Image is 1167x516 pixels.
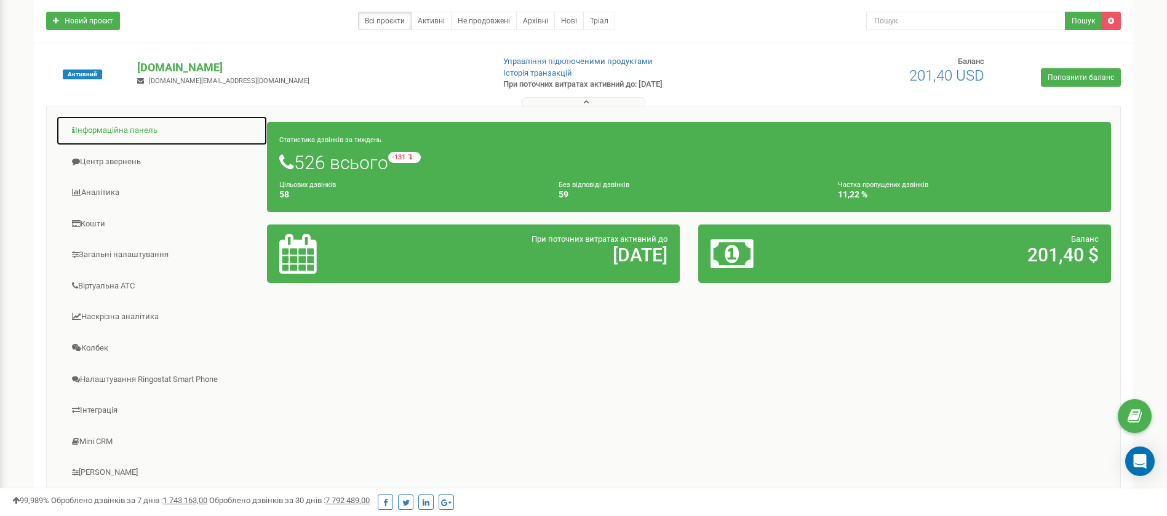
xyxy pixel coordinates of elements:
[411,12,452,30] a: Активні
[559,181,629,189] small: Без відповіді дзвінків
[56,365,268,395] a: Налаштування Ringostat Smart Phone
[279,190,540,199] h4: 58
[56,209,268,239] a: Кошти
[958,57,984,66] span: Баланс
[559,190,819,199] h4: 59
[838,181,928,189] small: Частка пропущених дзвінків
[1125,447,1155,476] div: Open Intercom Messenger
[12,496,49,505] span: 99,989%
[503,68,572,77] a: Історія транзакцій
[358,12,412,30] a: Всі проєкти
[415,245,667,265] h2: [DATE]
[325,496,370,505] u: 7 792 489,00
[56,178,268,208] a: Аналiтика
[846,245,1099,265] h2: 201,40 $
[56,427,268,457] a: Mini CRM
[63,69,102,79] span: Активний
[56,302,268,332] a: Наскрізна аналітика
[149,77,309,85] span: [DOMAIN_NAME][EMAIL_ADDRESS][DOMAIN_NAME]
[1041,68,1121,87] a: Поповнити баланс
[583,12,615,30] a: Тріал
[56,116,268,146] a: Інформаційна панель
[1065,12,1102,30] button: Пошук
[554,12,584,30] a: Нові
[56,395,268,426] a: Інтеграція
[163,496,207,505] u: 1 743 163,00
[279,136,381,144] small: Статистика дзвінків за тиждень
[209,496,370,505] span: Оброблено дзвінків за 30 днів :
[516,12,555,30] a: Архівні
[46,12,120,30] a: Новий проєкт
[56,240,268,270] a: Загальні налаштування
[1071,234,1099,244] span: Баланс
[56,333,268,363] a: Колбек
[51,496,207,505] span: Оброблено дзвінків за 7 днів :
[451,12,517,30] a: Не продовжені
[56,271,268,301] a: Віртуальна АТС
[279,181,336,189] small: Цільових дзвінків
[866,12,1065,30] input: Пошук
[137,60,483,76] p: [DOMAIN_NAME]
[56,147,268,177] a: Центр звернень
[279,152,1099,173] h1: 526 всього
[503,57,653,66] a: Управління підключеними продуктами
[388,152,421,163] small: -131
[503,79,758,90] p: При поточних витратах активний до: [DATE]
[532,234,667,244] span: При поточних витратах активний до
[56,458,268,488] a: [PERSON_NAME]
[838,190,1099,199] h4: 11,22 %
[909,67,984,84] span: 201,40 USD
